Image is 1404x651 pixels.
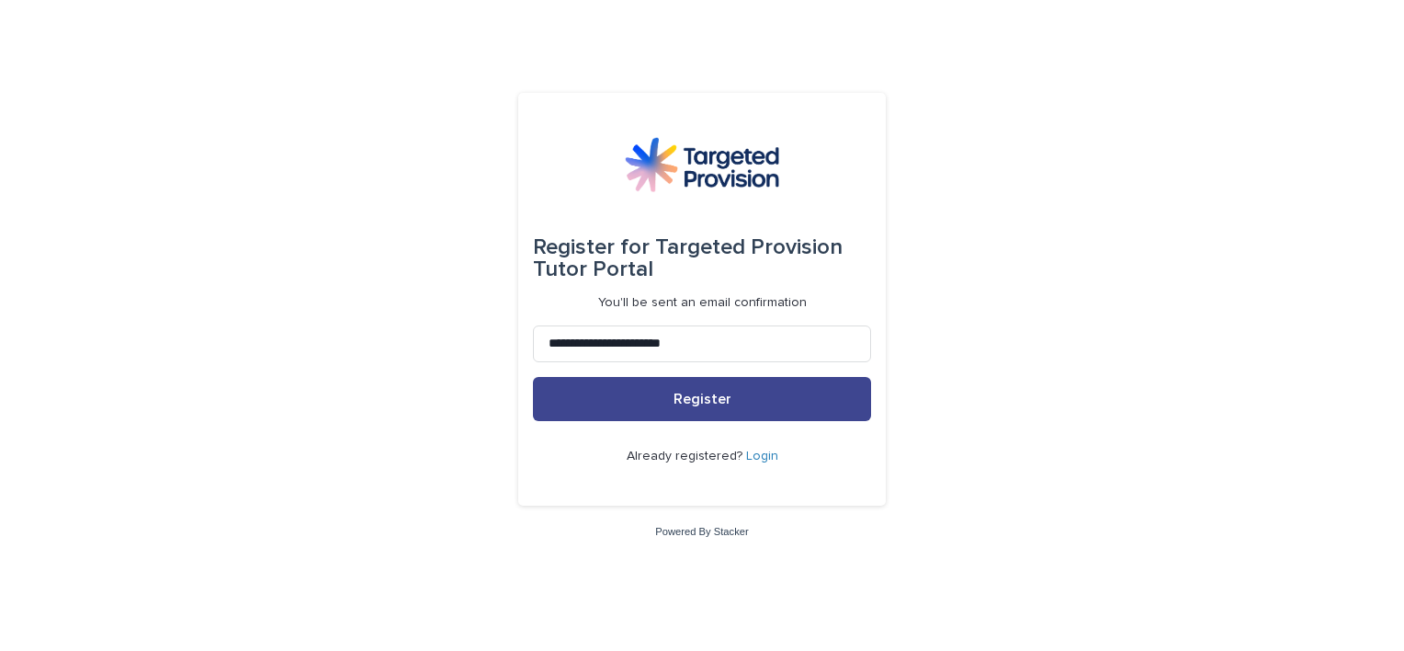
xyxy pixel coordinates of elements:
button: Register [533,377,871,421]
span: Already registered? [627,450,746,463]
p: You'll be sent an email confirmation [598,295,807,311]
span: Register for [533,236,650,258]
a: Powered By Stacker [655,526,748,537]
img: M5nRWzHhSzIhMunXDL62 [625,137,779,192]
a: Login [746,450,778,463]
div: Targeted Provision Tutor Portal [533,222,871,295]
span: Register [674,392,731,406]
